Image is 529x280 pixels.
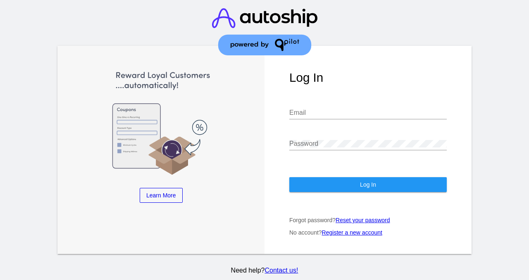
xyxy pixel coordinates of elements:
[322,229,382,236] a: Register a new account
[289,217,447,223] p: Forgot password?
[289,109,447,116] input: Email
[56,267,473,274] p: Need help?
[140,188,183,203] a: Learn More
[289,229,447,236] p: No account?
[264,267,298,274] a: Contact us!
[82,71,240,176] img: Apply Coupons Automatically to Scheduled Orders with QPilot
[360,181,376,188] span: Log In
[146,192,176,199] span: Learn More
[336,217,390,223] a: Reset your password
[289,177,447,192] button: Log In
[289,71,447,85] h1: Log In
